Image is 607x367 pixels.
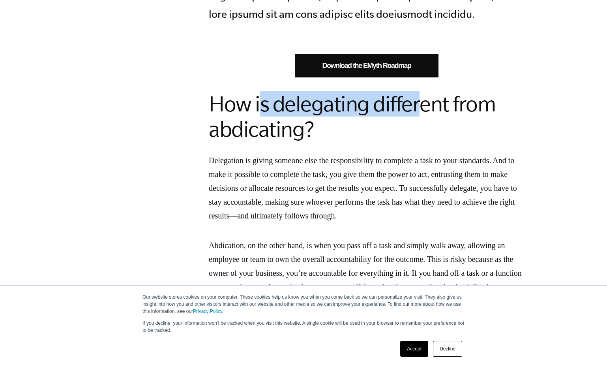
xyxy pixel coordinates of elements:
[433,341,462,357] a: Decline
[193,309,222,314] a: Privacy Policy
[142,320,465,334] p: If you decline, your information won’t be tracked when you visit this website. A single cookie wi...
[142,294,465,315] p: Our website stores cookies on your computer. These cookies help us know you when you come back so...
[400,341,428,357] a: Accept
[209,91,525,142] h2: How is delegating different from abdicating?
[295,54,438,77] a: Download the EMyth Roadmap
[209,154,525,223] p: Delegation is giving someone else the responsibility to complete a task to your standards. And to...
[209,239,525,308] p: Abdication, on the other hand, is when you pass off a task and simply walk away, allowing an empl...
